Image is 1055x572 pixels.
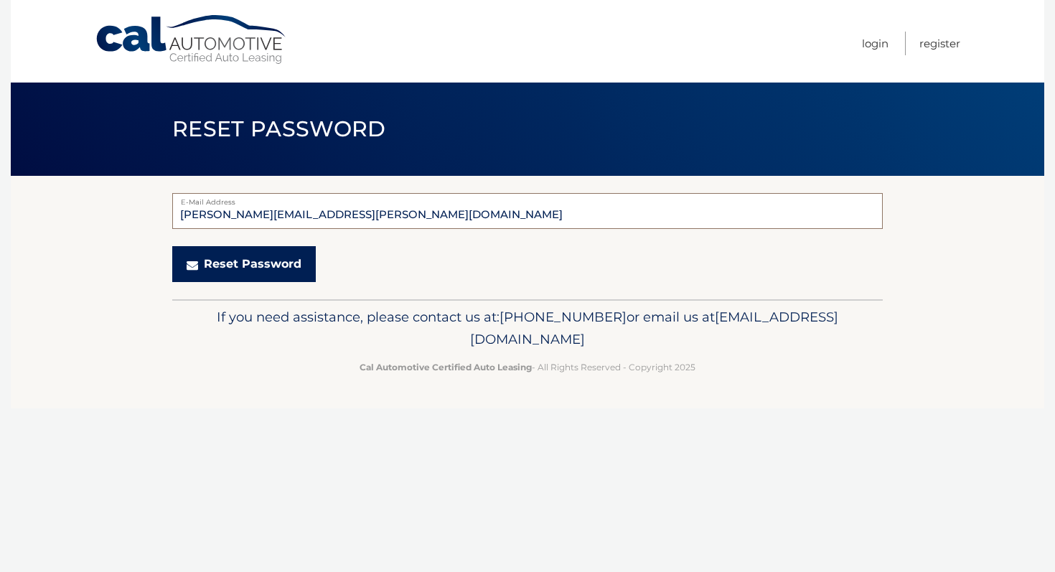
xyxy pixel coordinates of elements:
span: [PHONE_NUMBER] [500,309,627,325]
input: E-Mail Address [172,193,883,229]
label: E-Mail Address [172,193,883,205]
a: Register [919,32,960,55]
a: Cal Automotive [95,14,289,65]
a: Login [862,32,888,55]
strong: Cal Automotive Certified Auto Leasing [360,362,532,372]
span: Reset Password [172,116,385,142]
p: If you need assistance, please contact us at: or email us at [182,306,873,352]
button: Reset Password [172,246,316,282]
p: - All Rights Reserved - Copyright 2025 [182,360,873,375]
